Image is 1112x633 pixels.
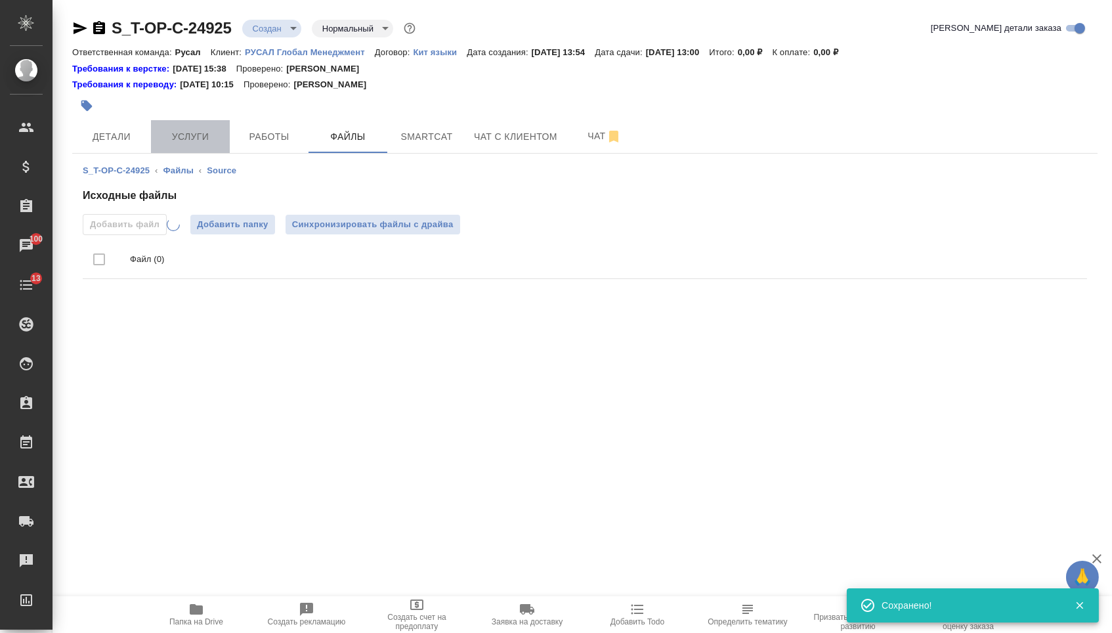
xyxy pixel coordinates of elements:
[773,47,814,57] p: К оплате:
[532,47,595,57] p: [DATE] 13:54
[1066,600,1093,611] button: Закрыть
[91,20,107,36] button: Скопировать ссылку
[83,165,150,175] a: S_T-OP-C-24925
[242,20,301,37] div: Создан
[1066,561,1099,594] button: 🙏
[199,164,202,177] li: ‹
[803,596,913,633] button: Призвать менеджера по развитию
[130,253,1077,266] p: Файл (0)
[72,20,88,36] button: Скопировать ссылку для ЯМессенджера
[312,20,393,37] div: Создан
[595,47,645,57] p: Дата сдачи:
[882,599,1055,612] div: Сохранено!
[180,78,244,91] p: [DATE] 10:15
[238,129,301,145] span: Работы
[474,129,557,145] span: Чат с клиентом
[72,78,180,91] div: Нажми, чтобы открыть папку с инструкцией
[173,62,236,76] p: [DATE] 15:38
[582,596,693,633] button: Добавить Todo
[112,19,232,37] a: S_T-OP-C-24925
[293,78,376,91] p: [PERSON_NAME]
[207,165,236,175] a: Source
[362,596,472,633] button: Создать счет на предоплату
[292,218,454,231] span: Синхронизировать файлы с драйва
[83,188,1087,204] h4: Исходные файлы
[610,617,664,626] span: Добавить Todo
[24,272,49,285] span: 13
[467,47,531,57] p: Дата создания:
[211,47,245,57] p: Клиент:
[268,617,346,626] span: Создать рекламацию
[738,47,773,57] p: 0,00 ₽
[72,62,173,76] div: Нажми, чтобы открыть папку с инструкцией
[72,91,101,120] button: Добавить тэг
[22,232,51,246] span: 100
[244,78,294,91] p: Проверено:
[286,215,460,234] button: Синхронизировать файлы с драйва
[141,596,251,633] button: Папка на Drive
[80,129,143,145] span: Детали
[606,129,622,144] svg: Отписаться
[72,47,175,57] p: Ответственная команда:
[813,47,848,57] p: 0,00 ₽
[316,129,379,145] span: Файлы
[395,129,458,145] span: Smartcat
[413,46,467,57] a: Кит языки
[159,129,222,145] span: Услуги
[3,269,49,301] a: 13
[472,596,582,633] button: Заявка на доставку
[931,22,1061,35] span: [PERSON_NAME] детали заказа
[573,128,636,144] span: Чат
[646,47,710,57] p: [DATE] 13:00
[1071,563,1094,591] span: 🙏
[413,47,467,57] p: Кит языки
[175,47,211,57] p: Русал
[155,164,158,177] li: ‹
[693,596,803,633] button: Определить тематику
[370,613,464,631] span: Создать счет на предоплату
[286,62,369,76] p: [PERSON_NAME]
[72,78,180,91] a: Требования к переводу:
[492,617,563,626] span: Заявка на доставку
[3,229,49,262] a: 100
[72,62,173,76] a: Требования к верстке:
[375,47,414,57] p: Договор:
[163,165,194,175] a: Файлы
[401,20,418,37] button: Доп статусы указывают на важность/срочность заказа
[236,62,287,76] p: Проверено:
[83,164,1087,177] nav: breadcrumb
[169,617,223,626] span: Папка на Drive
[197,218,268,231] span: Добавить папку
[708,617,787,626] span: Определить тематику
[251,596,362,633] button: Создать рекламацию
[245,46,375,57] a: РУСАЛ Глобал Менеджмент
[709,47,737,57] p: Итого:
[811,613,905,631] span: Призвать менеджера по развитию
[249,23,286,34] button: Создан
[190,215,274,234] button: Добавить папку
[245,47,375,57] p: РУСАЛ Глобал Менеджмент
[318,23,377,34] button: Нормальный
